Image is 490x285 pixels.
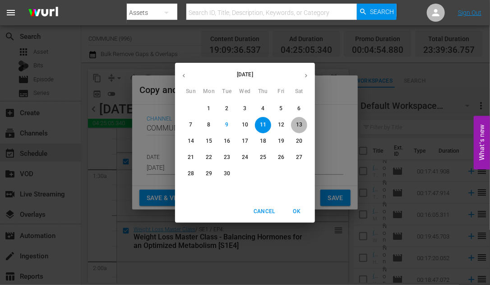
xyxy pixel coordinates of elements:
p: 27 [296,154,302,161]
p: 24 [242,154,248,161]
p: 30 [224,170,230,178]
p: 6 [297,105,300,112]
button: 24 [237,150,253,166]
button: 26 [273,150,289,166]
button: 25 [255,150,271,166]
button: OK [282,204,311,219]
p: 16 [224,137,230,145]
p: 26 [278,154,284,161]
p: 20 [296,137,302,145]
button: 6 [291,101,307,117]
span: OK [286,207,308,216]
span: Search [370,4,394,20]
span: Cancel [254,207,275,216]
p: 2 [225,105,228,112]
p: 21 [188,154,194,161]
p: 28 [188,170,194,178]
button: 20 [291,133,307,150]
button: Cancel [250,204,279,219]
button: 9 [219,117,235,133]
button: 3 [237,101,253,117]
p: 19 [278,137,284,145]
p: 4 [261,105,264,112]
button: 7 [183,117,199,133]
button: 19 [273,133,289,150]
button: 12 [273,117,289,133]
button: 2 [219,101,235,117]
button: 14 [183,133,199,150]
button: 30 [219,166,235,182]
button: 28 [183,166,199,182]
button: 1 [201,101,217,117]
button: 18 [255,133,271,150]
p: 13 [296,121,302,129]
a: Sign Out [458,9,481,16]
p: 11 [260,121,266,129]
button: 13 [291,117,307,133]
button: 17 [237,133,253,150]
p: 1 [207,105,210,112]
button: 15 [201,133,217,150]
p: 12 [278,121,284,129]
p: 5 [279,105,282,112]
p: 7 [189,121,192,129]
p: 15 [206,137,212,145]
button: 5 [273,101,289,117]
p: 17 [242,137,248,145]
button: 11 [255,117,271,133]
p: 8 [207,121,210,129]
button: 16 [219,133,235,150]
p: 9 [225,121,228,129]
button: 10 [237,117,253,133]
p: 25 [260,154,266,161]
p: 3 [243,105,246,112]
button: 23 [219,150,235,166]
button: Open Feedback Widget [474,116,490,169]
span: menu [5,7,16,18]
button: 21 [183,150,199,166]
span: Sat [291,87,307,96]
img: ans4CAIJ8jUAAAAAAAAAAAAAAAAAAAAAAAAgQb4GAAAAAAAAAAAAAAAAAAAAAAAAJMjXAAAAAAAAAAAAAAAAAAAAAAAAgAT5G... [22,2,65,23]
p: [DATE] [193,70,297,79]
span: Fri [273,87,289,96]
span: Mon [201,87,217,96]
button: 27 [291,150,307,166]
p: 14 [188,137,194,145]
p: 29 [206,170,212,178]
button: 22 [201,150,217,166]
span: Tue [219,87,235,96]
p: 10 [242,121,248,129]
p: 23 [224,154,230,161]
button: 29 [201,166,217,182]
span: Sun [183,87,199,96]
p: 18 [260,137,266,145]
span: Thu [255,87,271,96]
button: 4 [255,101,271,117]
span: Wed [237,87,253,96]
p: 22 [206,154,212,161]
button: 8 [201,117,217,133]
